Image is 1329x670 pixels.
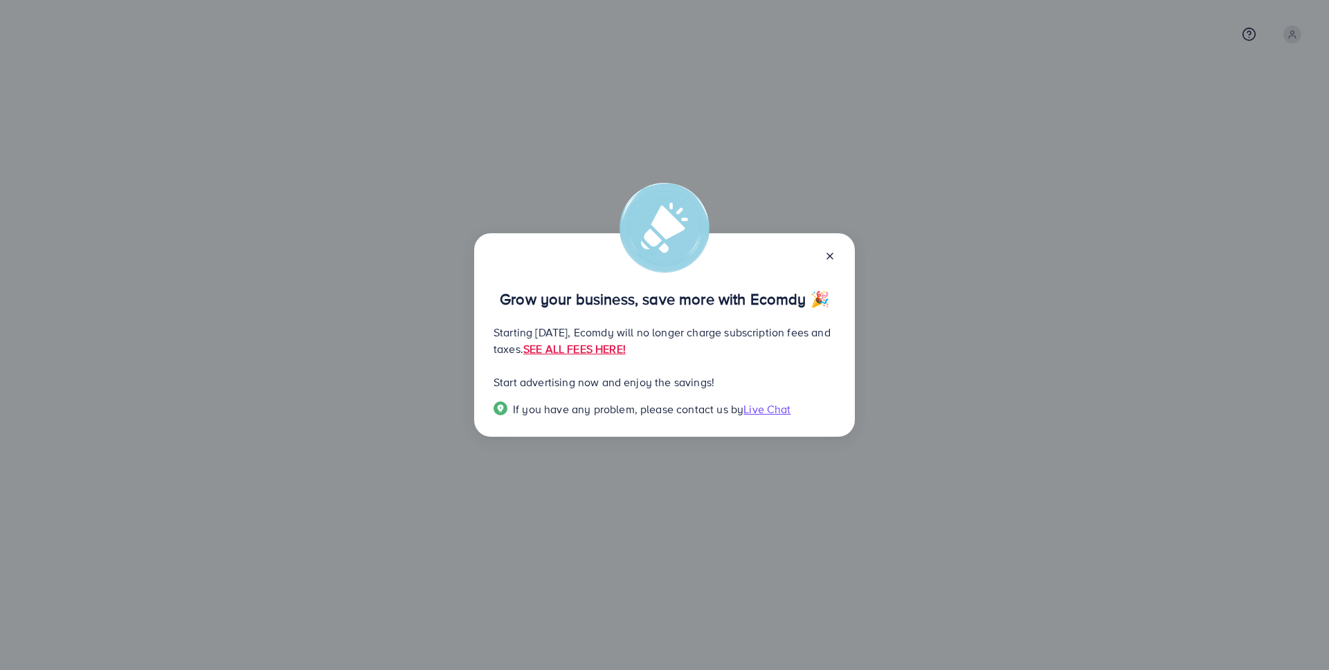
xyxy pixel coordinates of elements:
[513,401,743,417] span: If you have any problem, please contact us by
[494,401,507,415] img: Popup guide
[494,324,835,357] p: Starting [DATE], Ecomdy will no longer charge subscription fees and taxes.
[494,291,835,307] p: Grow your business, save more with Ecomdy 🎉
[494,374,835,390] p: Start advertising now and enjoy the savings!
[620,183,709,273] img: alert
[743,401,790,417] span: Live Chat
[523,341,626,356] a: SEE ALL FEES HERE!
